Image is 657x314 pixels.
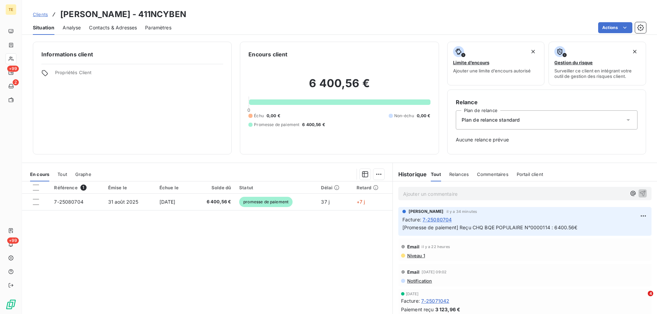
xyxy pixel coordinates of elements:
h3: [PERSON_NAME] - 411NCYBEN [60,8,186,21]
span: 6 400,56 € [302,122,325,128]
div: Référence [54,185,100,191]
span: 7-25080704 [54,199,83,205]
span: [DATE] 09:02 [422,270,447,274]
span: 4 [648,291,653,296]
span: Clients [33,12,48,17]
span: Plan de relance standard [462,117,520,123]
span: [Promesse de paiement] Reçu CHQ BQE POPULAIRE N°0000114 : 6400.56€ [402,224,578,230]
span: [PERSON_NAME] [409,208,444,215]
h6: Historique [393,170,427,178]
span: 1 [80,185,87,191]
span: 3 123,96 € [435,306,461,313]
div: Statut [239,185,313,190]
div: Délai [321,185,348,190]
span: Paiement reçu [401,306,434,313]
span: +99 [7,237,19,244]
span: Promesse de paiement [254,122,299,128]
span: Contacts & Adresses [89,24,137,31]
div: Solde dû [196,185,231,190]
span: Niveau 1 [407,253,425,258]
span: Email [407,269,420,275]
span: Ajouter une limite d’encours autorisé [453,68,531,73]
span: Graphe [75,172,91,177]
span: il y a 34 minutes [447,209,477,214]
span: 6 400,56 € [196,199,231,205]
span: Non-échu [394,113,414,119]
span: Notification [407,278,432,284]
img: Logo LeanPay [5,299,16,310]
span: 2 [13,79,19,85]
span: Échu [254,113,264,119]
span: Situation [33,24,54,31]
span: 7-25080704 [423,216,452,223]
h6: Informations client [41,50,223,58]
span: Facture : [401,297,420,304]
button: Gestion du risqueSurveiller ce client en intégrant votre outil de gestion des risques client. [549,42,646,85]
div: Échue le [159,185,188,190]
span: Aucune relance prévue [456,136,637,143]
div: TE [5,4,16,15]
h2: 6 400,56 € [248,77,430,97]
span: Propriétés Client [55,70,223,79]
span: [DATE] [159,199,176,205]
span: Gestion du risque [554,60,593,65]
span: Commentaires [477,172,508,177]
span: 0 [247,107,250,113]
button: Limite d’encoursAjouter une limite d’encours autorisé [447,42,545,85]
span: +99 [7,66,19,72]
span: 31 août 2025 [108,199,139,205]
div: Émise le [108,185,151,190]
span: Surveiller ce client en intégrant votre outil de gestion des risques client. [554,68,640,79]
span: 0,00 € [417,113,430,119]
span: Paramètres [145,24,171,31]
span: Limite d’encours [453,60,489,65]
span: Tout [57,172,67,177]
span: Relances [449,172,469,177]
span: 37 j [321,199,330,205]
h6: Relance [456,98,637,106]
span: Portail client [517,172,543,177]
h6: Encours client [248,50,287,58]
span: Facture : [402,216,421,223]
span: [DATE] [406,292,419,296]
span: il y a 22 heures [422,245,450,249]
button: Actions [598,22,632,33]
span: Analyse [63,24,81,31]
span: promesse de paiement [239,197,293,207]
a: Clients [33,11,48,18]
iframe: Intercom live chat [634,291,650,307]
span: 7-25071042 [421,297,450,304]
span: En cours [30,172,49,177]
span: Tout [431,172,441,177]
span: Email [407,244,420,249]
span: 0,00 € [267,113,280,119]
div: Retard [357,185,388,190]
span: +7 j [357,199,365,205]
